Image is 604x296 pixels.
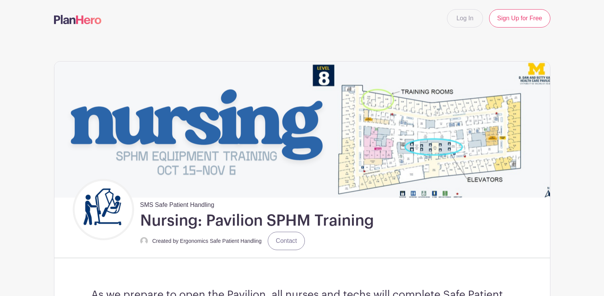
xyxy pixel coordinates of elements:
a: Log In [447,9,483,28]
a: Contact [268,232,305,250]
img: default-ce2991bfa6775e67f084385cd625a349d9dcbb7a52a09fb2fda1e96e2d18dcdb.png [140,237,148,245]
span: SMS Safe Patient Handling [140,197,214,210]
img: Untitled%20design.png [75,181,132,238]
img: logo-507f7623f17ff9eddc593b1ce0a138ce2505c220e1c5a4e2b4648c50719b7d32.svg [54,15,101,24]
img: event_banner_9715.png [54,62,550,197]
h1: Nursing: Pavilion SPHM Training [140,211,374,230]
small: Created by Ergonomics Safe Patient Handling [152,238,262,244]
a: Sign Up for Free [489,9,550,28]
